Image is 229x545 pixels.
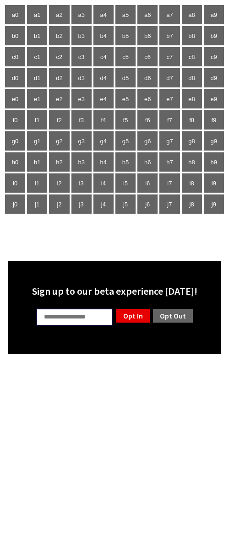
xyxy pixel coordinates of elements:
td: c7 [159,47,180,67]
td: g5 [115,131,136,151]
td: i9 [203,173,224,193]
td: e2 [49,89,70,109]
td: f7 [159,110,180,130]
td: g1 [27,131,48,151]
td: a2 [49,5,70,25]
td: h9 [203,152,224,172]
td: j2 [49,194,70,214]
td: f9 [203,110,224,130]
td: e6 [137,89,158,109]
td: d5 [115,68,136,88]
td: a8 [181,5,202,25]
td: f0 [5,110,26,130]
td: a6 [137,5,158,25]
td: b6 [137,26,158,46]
td: d6 [137,68,158,88]
td: i7 [159,173,180,193]
td: e5 [115,89,136,109]
td: g4 [93,131,114,151]
td: d9 [203,68,224,88]
td: b7 [159,26,180,46]
td: c5 [115,47,136,67]
td: d0 [5,68,26,88]
td: f6 [137,110,158,130]
td: g0 [5,131,26,151]
td: j7 [159,194,180,214]
td: e4 [93,89,114,109]
td: i5 [115,173,136,193]
td: c2 [49,47,70,67]
td: i3 [71,173,92,193]
td: h1 [27,152,48,172]
td: j4 [93,194,114,214]
td: a0 [5,5,26,25]
a: Opt Out [152,308,194,324]
td: i0 [5,173,26,193]
td: g9 [203,131,224,151]
td: b3 [71,26,92,46]
td: i1 [27,173,48,193]
td: a4 [93,5,114,25]
td: h4 [93,152,114,172]
td: d1 [27,68,48,88]
td: a1 [27,5,48,25]
td: e3 [71,89,92,109]
td: b8 [181,26,202,46]
td: b0 [5,26,26,46]
td: c4 [93,47,114,67]
td: g2 [49,131,70,151]
td: b5 [115,26,136,46]
td: h8 [181,152,202,172]
td: d4 [93,68,114,88]
td: d8 [181,68,202,88]
td: h6 [137,152,158,172]
td: f3 [71,110,92,130]
td: e0 [5,89,26,109]
td: h7 [159,152,180,172]
div: Sign up to our beta experience [DATE]! [14,285,215,297]
td: f5 [115,110,136,130]
td: a7 [159,5,180,25]
td: g3 [71,131,92,151]
td: e7 [159,89,180,109]
td: c3 [71,47,92,67]
td: j1 [27,194,48,214]
td: i8 [181,173,202,193]
td: h0 [5,152,26,172]
td: d3 [71,68,92,88]
td: a9 [203,5,224,25]
td: g7 [159,131,180,151]
td: j3 [71,194,92,214]
td: f4 [93,110,114,130]
td: i4 [93,173,114,193]
td: c9 [203,47,224,67]
td: g8 [181,131,202,151]
td: f1 [27,110,48,130]
td: i6 [137,173,158,193]
td: h5 [115,152,136,172]
td: e9 [203,89,224,109]
td: b1 [27,26,48,46]
td: f8 [181,110,202,130]
td: j8 [181,194,202,214]
td: f2 [49,110,70,130]
td: c0 [5,47,26,67]
td: a3 [71,5,92,25]
td: e8 [181,89,202,109]
td: c8 [181,47,202,67]
td: i2 [49,173,70,193]
td: j0 [5,194,26,214]
td: j5 [115,194,136,214]
td: c6 [137,47,158,67]
td: d7 [159,68,180,88]
td: h2 [49,152,70,172]
td: a5 [115,5,136,25]
td: e1 [27,89,48,109]
td: j6 [137,194,158,214]
td: h3 [71,152,92,172]
td: g6 [137,131,158,151]
td: j9 [203,194,224,214]
td: c1 [27,47,48,67]
td: b9 [203,26,224,46]
a: Opt In [115,308,151,324]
